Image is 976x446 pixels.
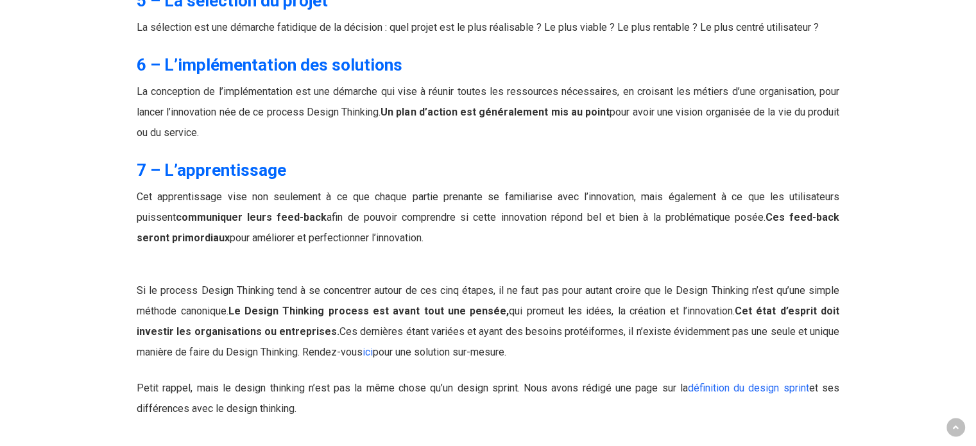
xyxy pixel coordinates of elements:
p: Si le process Design Thinking tend à se concentrer autour de ces cinq étapes, il ne faut pas pour... [137,280,839,378]
span: La conception de l’implémentation est une démarche qui vise à réunir toutes les ressources nécess... [137,85,839,139]
strong: Le Design Thinking process est avant tout une pensée, [228,305,509,317]
a: définition du design sprint [688,382,809,394]
p: Petit rappel, mais le design thinking n’est pas la même chose qu’un design sprint. Nous avons réd... [137,378,839,419]
a: ici [363,346,373,358]
span: Cet apprentissage vise non seulement à ce que chaque partie prenante se familiarise avec l’innova... [137,191,839,244]
strong: Ces feed-back seront primordiaux [137,211,839,244]
strong: 7 – L’apprentissage [137,160,286,180]
strong: communiquer leurs feed-back [176,211,327,223]
strong: 6 – L’implémentation des solutions [137,55,402,74]
strong: Cet état d’esprit doit investir les organisations ou entreprises. [137,305,839,338]
span: La sélection est une démarche fatidique de la décision : quel projet est le plus réalisable ? Le ... [137,21,819,33]
strong: Un plan d’action est généralement mis au point [381,106,610,118]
